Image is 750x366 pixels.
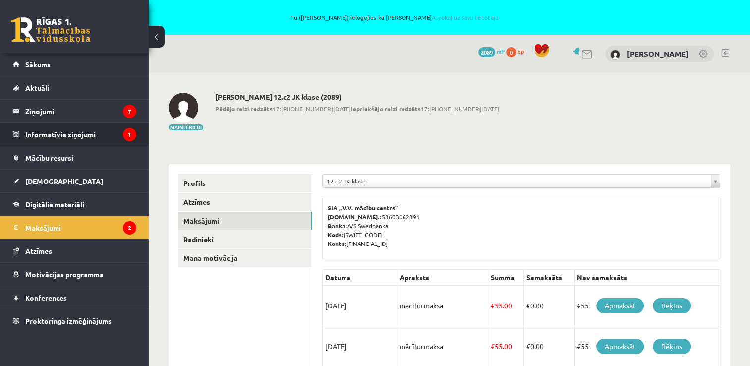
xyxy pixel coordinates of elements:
[123,128,136,141] i: 1
[13,53,136,76] a: Sākums
[328,222,347,230] b: Banka:
[13,193,136,216] a: Digitālie materiāli
[114,14,675,20] span: Tu ([PERSON_NAME]) ielogojies kā [PERSON_NAME]
[215,104,499,113] span: 17:[PHONE_NUMBER][DATE] 17:[PHONE_NUMBER][DATE]
[13,286,136,309] a: Konferences
[13,146,136,169] a: Mācību resursi
[524,286,575,326] td: 0.00
[596,339,644,354] a: Apmaksāt
[497,47,505,55] span: mP
[25,123,136,146] legend: Informatīvie ziņojumi
[506,47,529,55] a: 0 xp
[488,286,523,326] td: 55.00
[25,100,136,122] legend: Ziņojumi
[478,47,505,55] a: 2089 mP
[25,270,104,279] span: Motivācijas programma
[574,270,720,286] th: Nav samaksāts
[596,298,644,313] a: Apmaksāt
[653,339,691,354] a: Rēķins
[323,175,720,187] a: 12.c2 JK klase
[25,177,103,185] span: [DEMOGRAPHIC_DATA]
[323,286,397,326] td: [DATE]
[178,249,312,267] a: Mana motivācija
[506,47,516,57] span: 0
[178,174,312,192] a: Profils
[653,298,691,313] a: Rēķins
[524,270,575,286] th: Samaksāts
[13,216,136,239] a: Maksājumi2
[13,263,136,286] a: Motivācijas programma
[478,47,495,57] span: 2089
[491,342,495,351] span: €
[13,170,136,192] a: [DEMOGRAPHIC_DATA]
[25,216,136,239] legend: Maksājumi
[13,309,136,332] a: Proktoringa izmēģinājums
[328,240,346,247] b: Konts:
[123,105,136,118] i: 7
[526,342,530,351] span: €
[25,246,52,255] span: Atzīmes
[25,60,51,69] span: Sākums
[610,50,620,60] img: Daniels Strazds
[491,301,495,310] span: €
[215,93,499,101] h2: [PERSON_NAME] 12.c2 JK klase (2089)
[13,240,136,262] a: Atzīmes
[25,293,67,302] span: Konferences
[178,212,312,230] a: Maksājumi
[11,17,90,42] a: Rīgas 1. Tālmācības vidusskola
[574,286,720,326] td: €55
[215,105,273,113] b: Pēdējo reizi redzēts
[627,49,689,59] a: [PERSON_NAME]
[25,316,112,325] span: Proktoringa izmēģinājums
[526,301,530,310] span: €
[13,100,136,122] a: Ziņojumi7
[123,221,136,235] i: 2
[169,124,203,130] button: Mainīt bildi
[432,13,499,21] a: Atpakaļ uz savu lietotāju
[327,175,707,187] span: 12.c2 JK klase
[518,47,524,55] span: xp
[397,286,488,326] td: mācību maksa
[13,76,136,99] a: Aktuāli
[488,270,523,286] th: Summa
[169,93,198,122] img: Daniels Strazds
[178,230,312,248] a: Radinieki
[323,270,397,286] th: Datums
[397,270,488,286] th: Apraksts
[25,83,49,92] span: Aktuāli
[13,123,136,146] a: Informatīvie ziņojumi1
[25,153,73,162] span: Mācību resursi
[25,200,84,209] span: Digitālie materiāli
[328,231,344,239] b: Kods:
[328,203,715,248] p: 53603062391 A/S Swedbanka [SWIFT_CODE] [FINANCIAL_ID]
[328,204,399,212] b: SIA „V.V. mācību centrs”
[178,193,312,211] a: Atzīmes
[328,213,382,221] b: [DOMAIN_NAME].:
[351,105,421,113] b: Iepriekšējo reizi redzēts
